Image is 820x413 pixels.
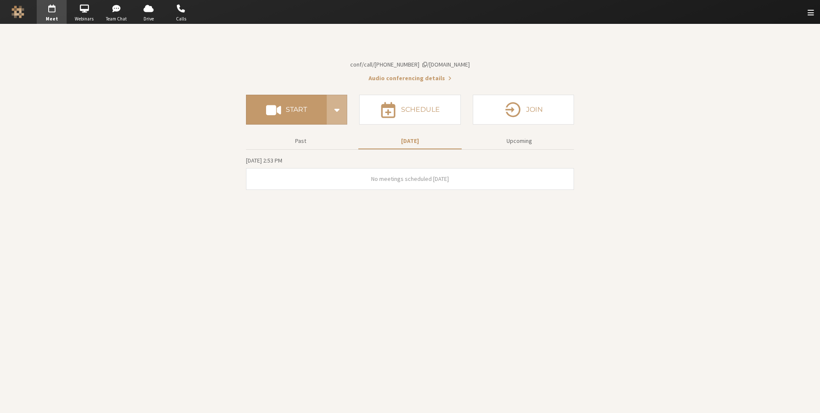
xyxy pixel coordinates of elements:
span: Meet [37,15,67,23]
span: Copy my meeting room link [350,61,470,68]
span: Team Chat [102,15,132,23]
button: Upcoming [468,134,571,148]
iframe: Chat [799,391,814,407]
button: [DATE] [358,134,462,148]
button: Past [249,134,352,148]
span: No meetings scheduled [DATE] [371,175,449,183]
h4: Join [526,106,543,113]
div: Start conference options [327,95,347,125]
span: Drive [134,15,164,23]
section: Today's Meetings [246,156,574,190]
img: Iotum [12,6,24,18]
span: Webinars [69,15,99,23]
section: Account details [246,39,574,83]
button: Audio conferencing details [369,74,451,83]
button: Schedule [359,95,460,125]
h4: Schedule [401,106,440,113]
h4: Start [286,106,307,113]
button: Join [473,95,574,125]
button: Start [246,95,327,125]
span: [DATE] 2:53 PM [246,157,282,164]
button: Copy my meeting room linkCopy my meeting room link [350,60,470,69]
span: Calls [166,15,196,23]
